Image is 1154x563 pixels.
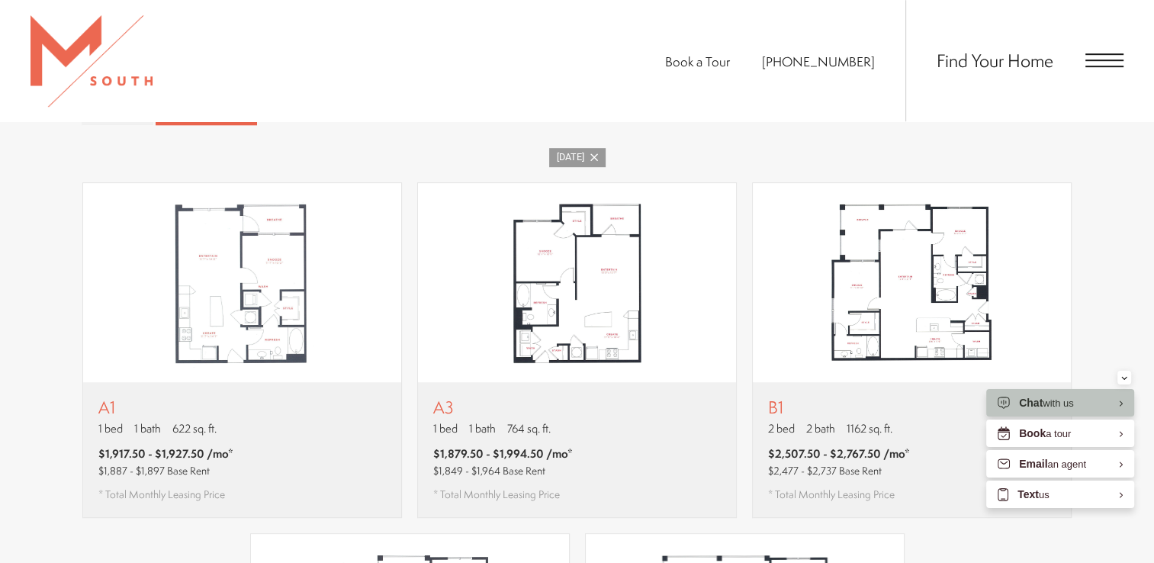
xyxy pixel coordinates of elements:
[752,182,1072,518] a: View floor plan B1
[172,420,217,436] span: 622 sq. ft.
[762,53,875,70] span: [PHONE_NUMBER]
[1085,53,1123,67] button: Open Menu
[753,183,1071,383] img: B1 - 2 bedroom floor plan layout with 2 bathrooms and 1162 square feet
[433,487,560,502] span: * Total Monthly Leasing Price
[768,463,882,478] span: $2,477 - $2,737 Base Rent
[417,182,737,518] a: View floor plan A3
[98,420,123,436] span: 1 bed
[134,420,161,436] span: 1 bath
[806,420,835,436] span: 2 bath
[665,53,730,70] a: Book a Tour
[847,420,892,436] span: 1162 sq. ft.
[98,487,225,502] span: * Total Monthly Leasing Price
[83,183,401,383] img: A1 - 1 bedroom floor plan layout with 1 bathroom and 622 square feet
[768,397,910,417] p: B1
[937,48,1053,72] a: Find Your Home
[507,420,551,436] span: 764 sq. ft.
[31,15,153,107] img: MSouth
[433,397,573,417] p: A3
[768,446,910,462] span: $2,507.50 - $2,767.50 /mo*
[557,150,590,165] span: [DATE]
[768,487,895,502] span: * Total Monthly Leasing Price
[82,182,402,518] a: View floor plan A1
[418,183,736,383] img: A3 - 1 bedroom floor plan layout with 1 bathroom and 764 square feet
[98,446,233,462] span: $1,917.50 - $1,927.50 /mo*
[433,420,458,436] span: 1 bed
[768,420,795,436] span: 2 bed
[762,53,875,70] a: Call Us at 813-570-8014
[469,420,496,436] span: 1 bath
[98,463,210,478] span: $1,887 - $1,897 Base Rent
[98,397,233,417] p: A1
[433,446,573,462] span: $1,879.50 - $1,994.50 /mo*
[433,463,545,478] span: $1,849 - $1,964 Base Rent
[549,148,606,167] a: [DATE]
